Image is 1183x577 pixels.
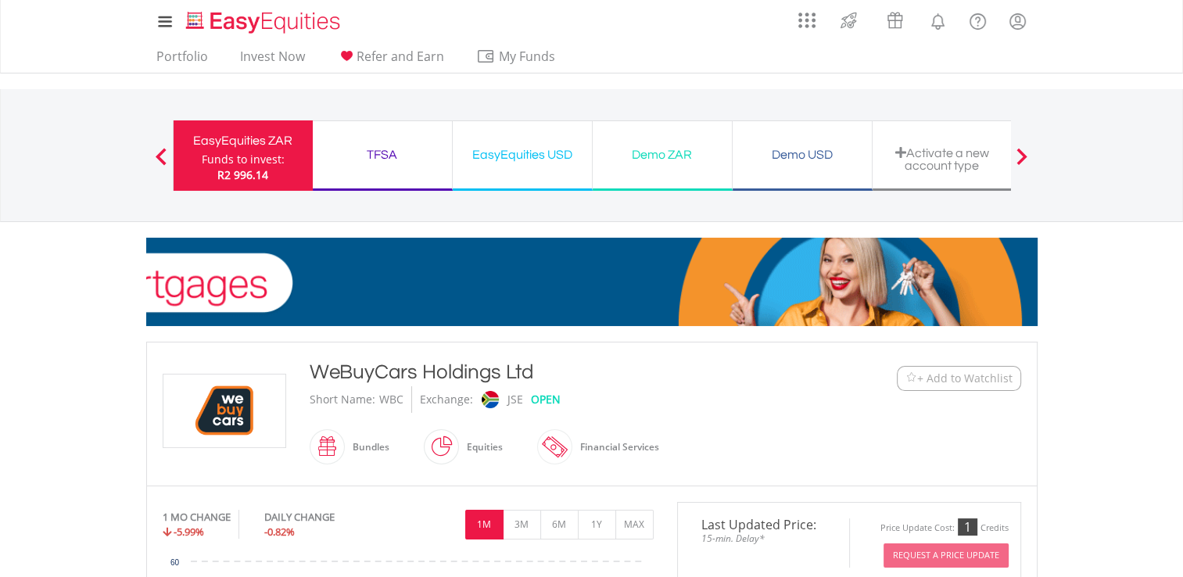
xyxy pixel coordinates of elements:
div: OPEN [531,386,561,413]
button: 3M [503,510,541,539]
img: EQU.ZA.WBC.png [166,375,283,447]
div: Bundles [345,428,389,466]
a: FAQ's and Support [958,4,998,35]
a: Invest Now [234,48,311,73]
img: thrive-v2.svg [836,8,862,33]
div: Demo ZAR [602,144,722,166]
div: TFSA [322,144,443,166]
a: My Profile [998,4,1038,38]
div: WBC [379,386,403,413]
img: vouchers-v2.svg [882,8,908,33]
img: EasyEquities_Logo.png [183,9,346,35]
img: grid-menu-icon.svg [798,12,816,29]
span: My Funds [476,46,579,66]
a: Portfolio [150,48,214,73]
img: jse.png [481,391,498,408]
div: Financial Services [572,428,659,466]
div: WeBuyCars Holdings Ltd [310,358,801,386]
div: Exchange: [420,386,473,413]
div: DAILY CHANGE [264,510,387,525]
div: JSE [507,386,523,413]
button: Request A Price Update [884,543,1009,568]
div: Demo USD [742,144,862,166]
div: Activate a new account type [882,146,1002,172]
button: MAX [615,510,654,539]
span: + Add to Watchlist [917,371,1013,386]
div: Short Name: [310,386,375,413]
img: EasyMortage Promotion Banner [146,238,1038,326]
span: -0.82% [264,525,295,539]
a: AppsGrid [788,4,826,29]
div: Funds to invest: [202,152,285,167]
span: -5.99% [174,525,204,539]
span: 15-min. Delay* [690,531,837,546]
span: Refer and Earn [357,48,444,65]
button: 6M [540,510,579,539]
div: Equities [459,428,503,466]
text: 60 [170,558,179,567]
div: Credits [980,522,1009,534]
button: 1Y [578,510,616,539]
span: Last Updated Price: [690,518,837,531]
a: Vouchers [872,4,918,33]
a: Refer and Earn [331,48,450,73]
button: 1M [465,510,504,539]
div: EasyEquities ZAR [183,130,303,152]
div: EasyEquities USD [462,144,583,166]
div: 1 [958,518,977,536]
button: Watchlist + Add to Watchlist [897,366,1021,391]
a: Home page [180,4,346,35]
img: Watchlist [905,372,917,384]
div: Price Update Cost: [880,522,955,534]
a: Notifications [918,4,958,35]
span: R2 996.14 [217,167,268,182]
div: 1 MO CHANGE [163,510,231,525]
